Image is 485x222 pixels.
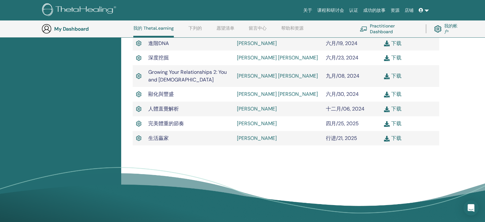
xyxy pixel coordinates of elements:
span: 深度挖掘 [148,54,169,61]
a: 我的帐户 [434,22,462,36]
a: [PERSON_NAME] [237,135,277,142]
a: 资源 [388,4,402,16]
a: Practitioner Dashboard [360,22,418,36]
img: Active Certificate [136,105,142,113]
img: Active Certificate [136,90,142,98]
h3: My Dashboard [54,26,118,32]
a: 下载 [384,54,401,61]
a: 成功的故事 [361,4,388,16]
td: 十二月/06, 2024 [323,102,381,116]
img: generic-user-icon.jpg [41,24,52,34]
img: download.svg [384,55,390,61]
img: download.svg [384,136,390,142]
img: Active Certificate [136,72,142,80]
img: download.svg [384,92,390,97]
a: [PERSON_NAME] [PERSON_NAME] [237,73,318,79]
a: [PERSON_NAME] [237,120,277,127]
a: 认证 [347,4,361,16]
img: cog.svg [434,24,442,34]
a: 留言中心 [249,26,267,36]
td: 九月/08, 2024 [323,65,381,87]
td: 六月/19, 2024 [323,36,381,51]
img: download.svg [384,73,390,79]
a: 下载 [384,105,401,112]
a: 愿望清单 [217,26,234,36]
div: Open Intercom Messenger [463,200,479,216]
img: download.svg [384,41,390,46]
td: 行进/21, 2025 [323,131,381,146]
a: 下载 [384,73,401,79]
span: 生活贏家 [148,135,169,142]
a: 下载 [384,120,401,127]
a: 下载 [384,91,401,97]
td: 六月/23, 2024 [323,50,381,65]
span: Growing Your Relationships 2: You and [DEMOGRAPHIC_DATA] [148,69,227,83]
span: 進階DNA [148,40,169,47]
a: 帮助和资源 [281,26,304,36]
a: 课程和研讨会 [315,4,347,16]
span: 完美體重的節奏 [148,120,184,127]
a: 店铺 [402,4,416,16]
img: Active Certificate [136,54,142,62]
a: [PERSON_NAME] [237,40,277,47]
span: 顯化與豐盛 [148,91,174,97]
a: [PERSON_NAME] [PERSON_NAME] [237,54,318,61]
a: 下列的 [188,26,202,36]
img: download.svg [384,106,390,112]
a: [PERSON_NAME] [PERSON_NAME] [237,91,318,97]
a: [PERSON_NAME] [237,105,277,112]
a: 我的 ThetaLearning [133,26,174,37]
a: 关于 [301,4,315,16]
a: 下载 [384,135,401,142]
span: 人體直覺解析 [148,105,179,112]
img: Active Certificate [136,134,142,142]
a: 下载 [384,40,401,47]
img: logo.png [42,3,118,18]
td: 四月/25, 2025 [323,116,381,131]
img: download.svg [384,121,390,127]
td: 六月/30, 2024 [323,87,381,102]
img: Active Certificate [136,39,142,48]
img: Active Certificate [136,119,142,128]
img: chalkboard-teacher.svg [360,26,367,32]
